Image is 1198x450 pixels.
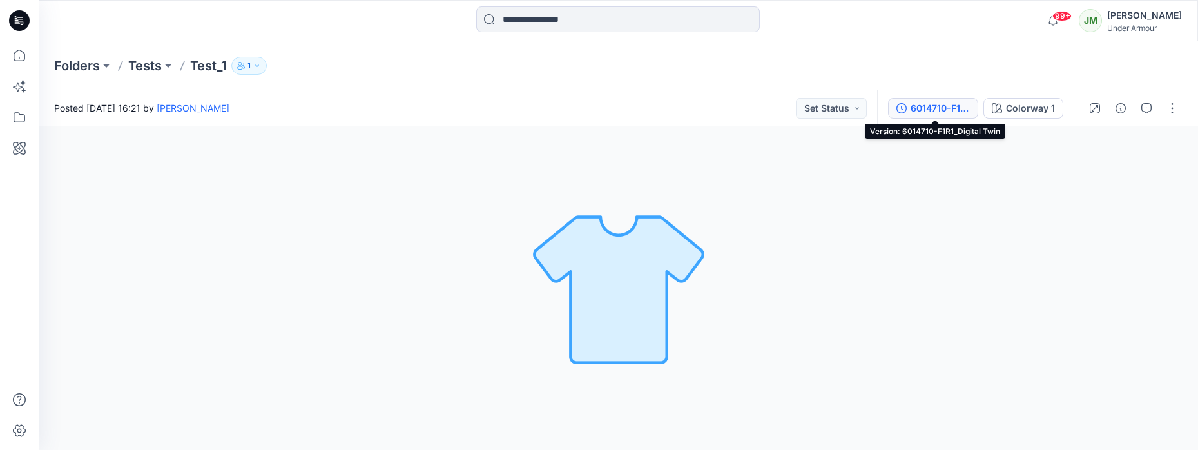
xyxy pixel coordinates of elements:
[1079,9,1102,32] div: JM
[54,57,100,75] a: Folders
[888,98,978,119] button: 6014710-F1R1_Digital Twin
[1110,98,1131,119] button: Details
[1107,8,1182,23] div: [PERSON_NAME]
[983,98,1063,119] button: Colorway 1
[528,198,709,378] img: No Outline
[54,101,229,115] span: Posted [DATE] 16:21 by
[190,57,226,75] p: Test_1
[231,57,267,75] button: 1
[247,59,251,73] p: 1
[911,101,970,115] div: 6014710-F1R1_Digital Twin
[1052,11,1072,21] span: 99+
[1107,23,1182,33] div: Under Armour
[1006,101,1055,115] div: Colorway 1
[128,57,162,75] a: Tests
[157,103,229,113] a: [PERSON_NAME]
